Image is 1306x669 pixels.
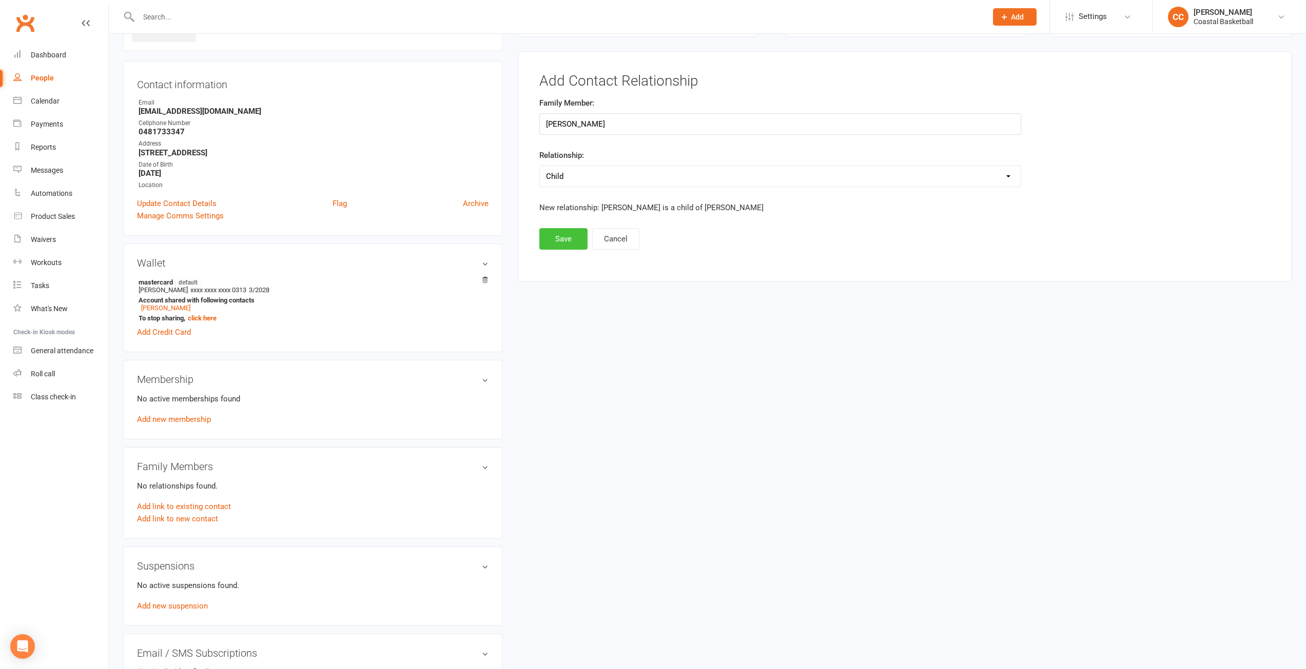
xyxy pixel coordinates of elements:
p: No relationships found. [137,480,489,492]
a: Add new membership [137,415,211,424]
span: 3/2028 [249,286,269,294]
p: No active memberships found [137,393,489,405]
strong: 0481733347 [139,127,489,136]
strong: To stop sharing, [139,314,483,322]
a: What's New [13,297,108,320]
span: Add [1011,13,1024,21]
div: Date of Birth [139,160,489,170]
li: [PERSON_NAME] [137,276,489,323]
a: Calendar [13,90,108,113]
a: Automations [13,182,108,205]
div: [PERSON_NAME] [1194,8,1253,17]
div: CC [1168,7,1188,27]
label: Family Member: [539,97,594,109]
a: Payments [13,113,108,136]
div: Location [139,180,489,190]
div: Open Intercom Messenger [10,634,35,659]
a: Manage Comms Settings [137,210,224,222]
span: Settings [1079,5,1107,28]
button: Cancel [592,228,639,250]
h3: Add Contact Relationship [539,73,1270,89]
a: People [13,67,108,90]
a: Roll call [13,362,108,386]
div: Dashboard [31,51,66,59]
h3: Wallet [137,257,489,269]
span: xxxx xxxx xxxx 0313 [190,286,246,294]
div: Address [139,139,489,149]
a: Add link to new contact [137,513,218,525]
div: Roll call [31,370,55,378]
div: Messages [31,166,63,174]
div: Reports [31,143,56,151]
a: Flag [333,197,347,210]
a: Workouts [13,251,108,274]
a: Update Contact Details [137,197,217,210]
a: Dashboard [13,44,108,67]
h3: Suspensions [137,560,489,572]
strong: [STREET_ADDRESS] [139,148,489,157]
span: default [176,278,201,286]
a: Tasks [13,274,108,297]
a: Waivers [13,228,108,251]
div: Email [139,98,489,108]
strong: Account shared with following contacts [139,296,483,304]
label: Relationship: [539,149,584,161]
a: Messages [13,159,108,182]
a: Clubworx [12,10,38,36]
p: No active suspensions found. [137,579,489,592]
strong: mastercard [139,278,483,286]
div: General attendance [31,347,93,355]
a: Add Credit Card [137,326,191,338]
button: Add [993,8,1037,26]
h3: Membership [137,374,489,385]
div: What's New [31,305,68,313]
a: Product Sales [13,205,108,228]
div: Tasks [31,281,49,290]
div: Payments [31,120,63,128]
a: Add new suspension [137,601,208,611]
a: General attendance kiosk mode [13,339,108,362]
h3: Email / SMS Subscriptions [137,647,489,659]
h3: Family Members [137,461,489,472]
div: Coastal Basketball [1194,17,1253,26]
div: Product Sales [31,212,75,220]
a: [PERSON_NAME] [141,304,190,312]
button: Save [539,228,588,250]
div: Class check-in [31,393,76,401]
div: Automations [31,189,72,197]
a: Archive [463,197,489,210]
input: Search... [135,10,980,24]
div: People [31,74,54,82]
a: Reports [13,136,108,159]
strong: [EMAIL_ADDRESS][DOMAIN_NAME] [139,107,489,116]
div: New relationship: [PERSON_NAME] is a child of [PERSON_NAME] [539,201,1021,214]
a: Class kiosk mode [13,386,108,409]
h3: Contact information [137,75,489,90]
div: Calendar [31,97,60,105]
div: Workouts [31,258,62,267]
div: Waivers [31,235,56,244]
strong: [DATE] [139,169,489,178]
a: Add link to existing contact [137,500,231,513]
div: Cellphone Number [139,118,489,128]
a: click here [188,314,217,322]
